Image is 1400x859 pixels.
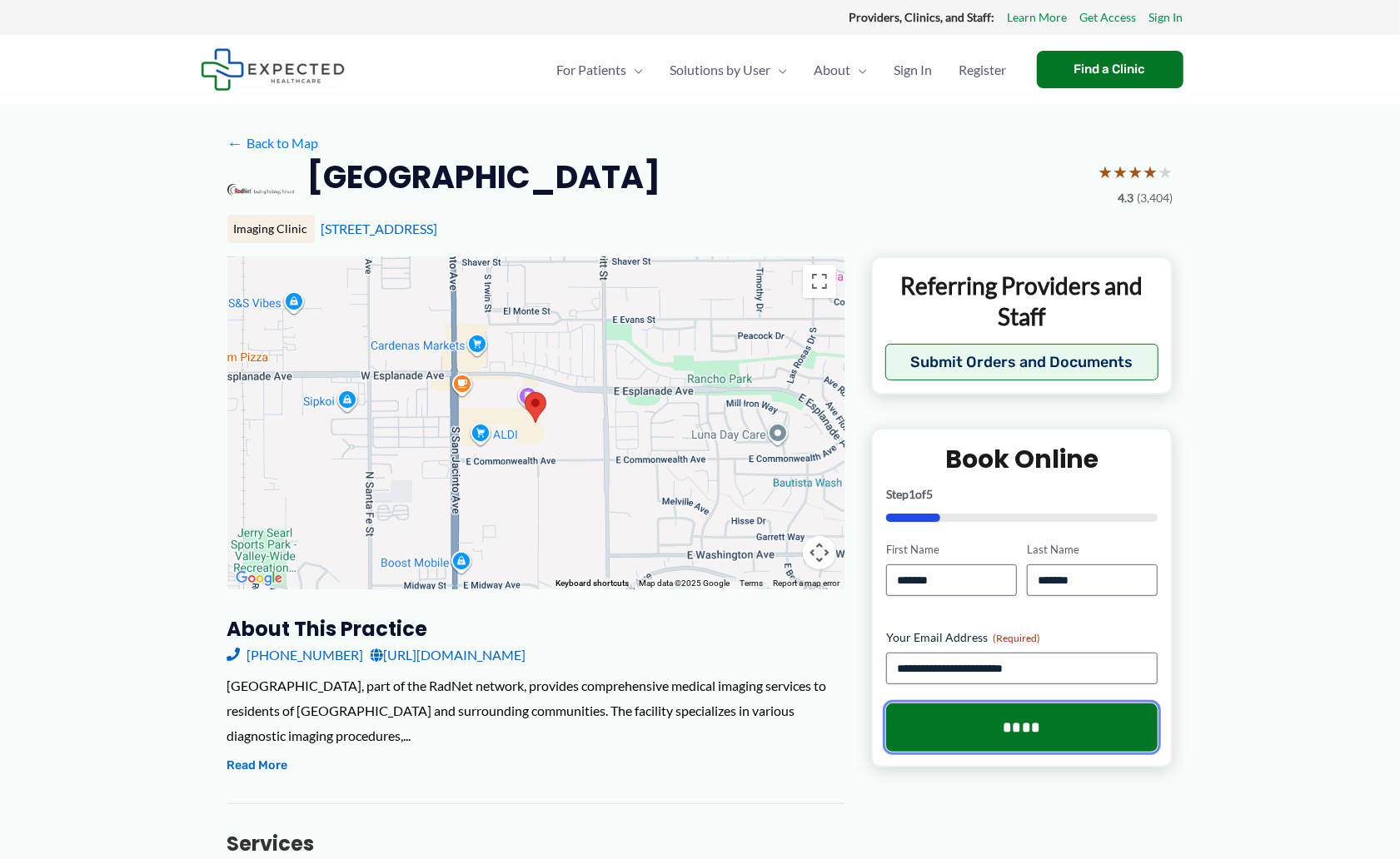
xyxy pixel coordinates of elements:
span: ★ [1143,156,1158,187]
span: Menu Toggle [771,41,788,99]
a: Sign In [881,41,946,99]
span: 5 [926,487,933,501]
span: ← [227,135,243,151]
span: ★ [1158,156,1173,187]
span: ★ [1128,156,1143,187]
a: Find a Clinic [1037,51,1183,88]
span: (Required) [993,632,1040,644]
a: [PHONE_NUMBER] [227,643,364,668]
span: ★ [1099,156,1114,187]
button: Keyboard shortcuts [556,578,629,589]
span: Register [959,41,1007,99]
a: Register [946,41,1020,99]
a: For PatientsMenu Toggle [544,41,657,99]
img: Expected Healthcare Logo - side, dark font, small [201,48,345,91]
a: Learn More [1008,7,1068,28]
p: Referring Providers and Staff [885,271,1159,331]
a: Terms (opens in new tab) [740,578,763,588]
h2: [GEOGRAPHIC_DATA] [307,156,661,197]
h3: Services [227,831,844,857]
nav: Primary Site Navigation [544,41,1020,99]
a: [URL][DOMAIN_NAME] [371,643,526,668]
label: Last Name [1027,542,1158,558]
h2: Book Online [886,443,1158,475]
span: 1 [909,487,915,501]
a: [STREET_ADDRESS] [321,221,438,236]
label: First Name [886,542,1017,558]
a: ←Back to Map [227,131,318,156]
span: Solutions by User [670,41,771,99]
button: Map camera controls [803,536,836,569]
strong: Providers, Clinics, and Staff: [849,10,995,24]
span: ★ [1114,156,1128,187]
button: Submit Orders and Documents [885,344,1159,380]
span: 4.3 [1119,187,1134,209]
p: Step of [886,489,1158,500]
button: Read More [227,756,288,776]
span: Menu Toggle [627,41,644,99]
span: For Patients [557,41,627,99]
label: Your Email Address [886,629,1158,646]
button: Toggle fullscreen view [803,265,836,298]
a: AboutMenu Toggle [801,41,881,99]
span: (3,404) [1138,187,1173,209]
h3: About this practice [227,616,844,642]
div: [GEOGRAPHIC_DATA], part of the RadNet network, provides comprehensive medical imaging services to... [227,673,844,747]
a: Report a map error [773,578,840,588]
img: Google [232,568,286,589]
span: Map data ©2025 Google [639,578,730,588]
a: Open this area in Google Maps (opens a new window) [232,568,286,589]
span: Menu Toggle [851,41,868,99]
span: About [815,41,851,99]
a: Solutions by UserMenu Toggle [657,41,801,99]
div: Imaging Clinic [227,215,315,243]
a: Sign In [1149,7,1183,28]
a: Get Access [1080,7,1137,28]
span: Sign In [894,41,933,99]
